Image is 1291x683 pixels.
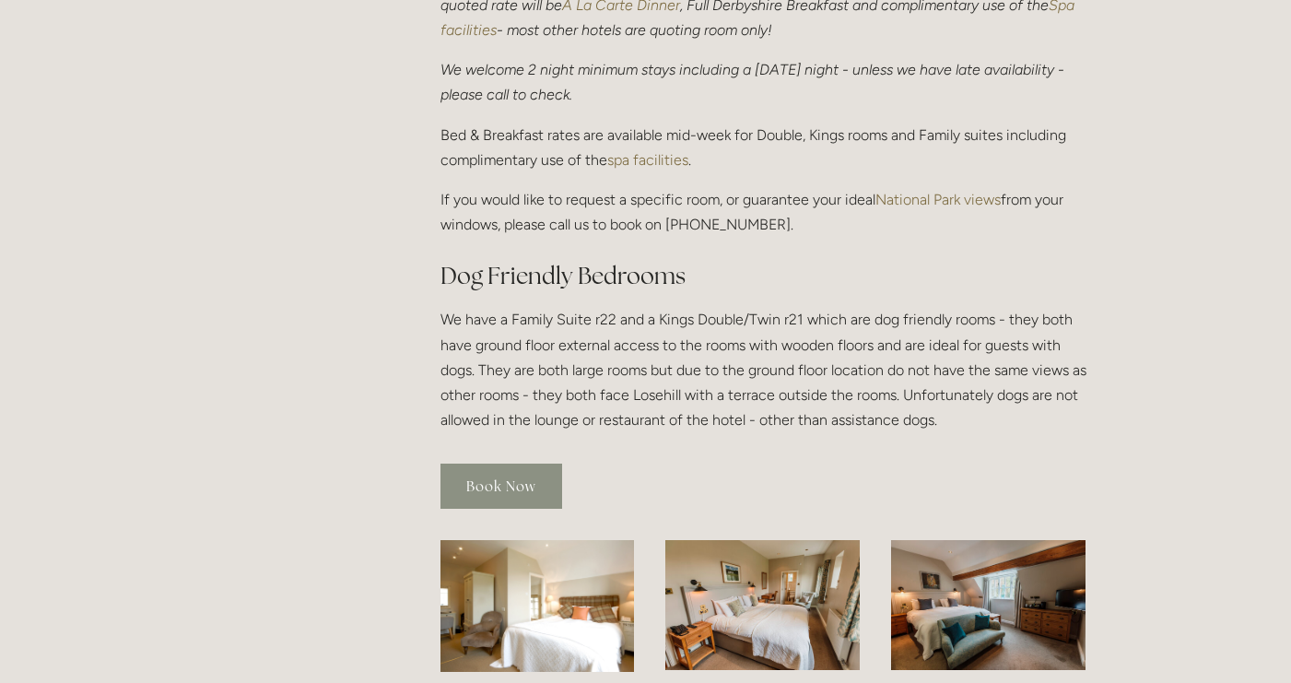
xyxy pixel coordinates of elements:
a: spa facilities [607,151,688,169]
p: We have a Family Suite r22 and a Kings Double/Twin r21 which are dog friendly rooms - they both h... [440,307,1086,432]
p: Bed & Breakfast rates are available mid-week for Double, Kings rooms and Family suites including ... [440,123,1086,172]
p: If you would like to request a specific room, or guarantee your ideal from your windows, please c... [440,187,1086,237]
em: We welcome 2 night minimum stays including a [DATE] night - unless we have late availability - pl... [440,61,1068,103]
img: Double Room view, Losehill Hotel [440,540,635,672]
img: Deluxe King Room view, Losehill Hotel [891,540,1086,670]
h2: Dog Friendly Bedrooms [440,260,1086,292]
a: National Park views [875,191,1001,208]
a: Book Now [440,464,562,509]
em: - most other hotels are quoting room only! [497,21,772,39]
img: King Room view, Losehill Hotel [665,540,860,670]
